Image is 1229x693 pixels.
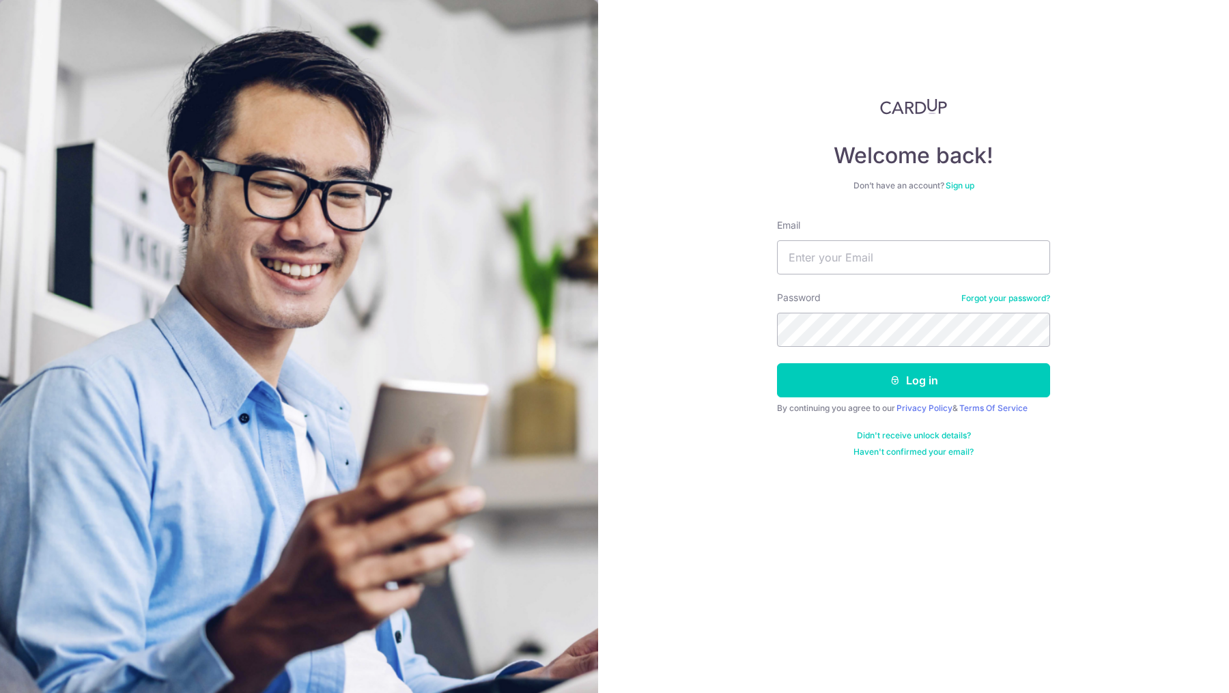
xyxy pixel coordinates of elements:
div: Don’t have an account? [777,180,1050,191]
label: Email [777,218,800,232]
a: Privacy Policy [896,403,952,413]
a: Terms Of Service [959,403,1028,413]
a: Sign up [946,180,974,190]
img: CardUp Logo [880,98,947,115]
a: Didn't receive unlock details? [857,430,971,441]
a: Haven't confirmed your email? [853,447,974,457]
button: Log in [777,363,1050,397]
h4: Welcome back! [777,142,1050,169]
input: Enter your Email [777,240,1050,274]
a: Forgot your password? [961,293,1050,304]
label: Password [777,291,821,305]
div: By continuing you agree to our & [777,403,1050,414]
